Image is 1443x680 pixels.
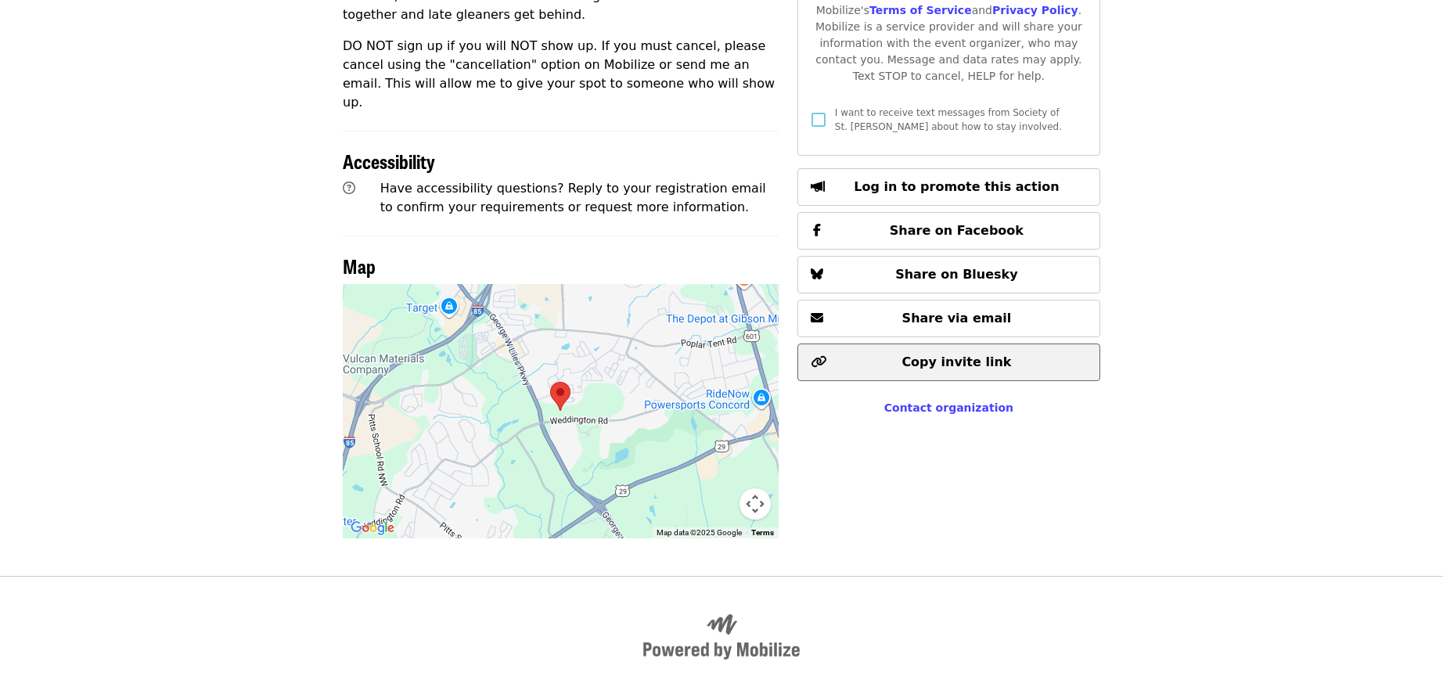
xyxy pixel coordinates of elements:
button: Copy invite link [797,344,1100,381]
button: Log in to promote this action [797,168,1100,206]
span: Copy invite link [901,354,1011,369]
span: Share via email [902,311,1012,326]
button: Share via email [797,300,1100,337]
a: Open this area in Google Maps (opens a new window) [347,518,398,538]
img: Powered by Mobilize [643,614,800,660]
button: Map camera controls [739,488,771,520]
span: Map [343,252,376,279]
span: I want to receive text messages from Society of St. [PERSON_NAME] about how to stay involved. [835,107,1062,132]
button: Share on Bluesky [797,256,1100,293]
span: Accessibility [343,147,435,174]
span: Share on Bluesky [895,267,1018,282]
i: question-circle icon [343,181,355,196]
img: Google [347,518,398,538]
a: Terms of Service [869,4,972,16]
a: Privacy Policy [992,4,1078,16]
span: Have accessibility questions? Reply to your registration email to confirm your requirements or re... [380,181,766,214]
span: Share on Facebook [890,223,1024,238]
span: Map data ©2025 Google [657,528,742,537]
span: Log in to promote this action [854,179,1059,194]
a: Terms (opens in new tab) [751,528,774,537]
button: Share on Facebook [797,212,1100,250]
p: DO NOT sign up if you will NOT show up. If you must cancel, please cancel using the "cancellation... [343,37,779,112]
a: Contact organization [884,401,1013,414]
